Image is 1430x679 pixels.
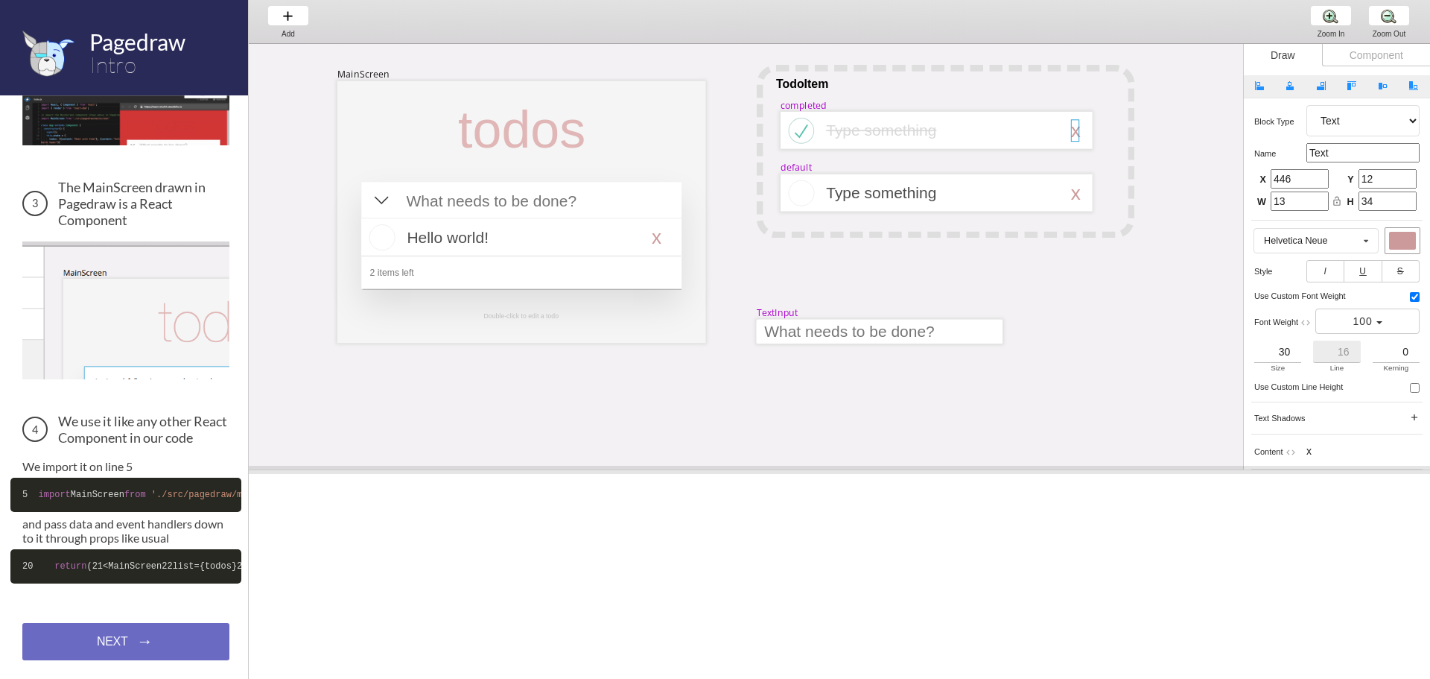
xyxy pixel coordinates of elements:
[136,632,153,651] span: →
[10,549,241,584] code: ( <MainScreen list={todos} itemsLeft={ .state.todos.filter( !elem.completed).length} addTodo={ .a...
[92,561,103,572] span: 21
[89,28,185,55] span: Pagedraw
[22,490,28,500] span: 5
[237,561,247,572] span: 23
[1071,119,1081,142] div: x
[124,490,146,500] span: from
[757,306,798,319] div: TextInput
[22,30,74,77] img: favicon.png
[22,459,229,473] p: We import it on line 5
[22,241,229,380] img: The MainScreen Component in Pagedraw
[10,478,241,512] code: MainScreen
[89,51,136,78] span: Intro
[781,98,827,111] div: completed
[1071,182,1081,204] div: x
[39,490,71,500] span: import
[781,161,812,174] div: default
[22,623,229,660] a: NEXT→
[22,561,33,572] span: 20
[151,490,296,500] span: './src/pagedraw/mainscreen'
[162,561,172,572] span: 22
[22,413,229,446] h3: We use it like any other React Component in our code
[54,561,86,572] span: return
[97,635,127,648] span: NEXT
[22,179,229,228] h3: The MainScreen drawn in Pagedraw is a React Component
[22,517,229,545] p: and pass data and event handlers down to it through props like usual
[337,68,390,80] div: MainScreen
